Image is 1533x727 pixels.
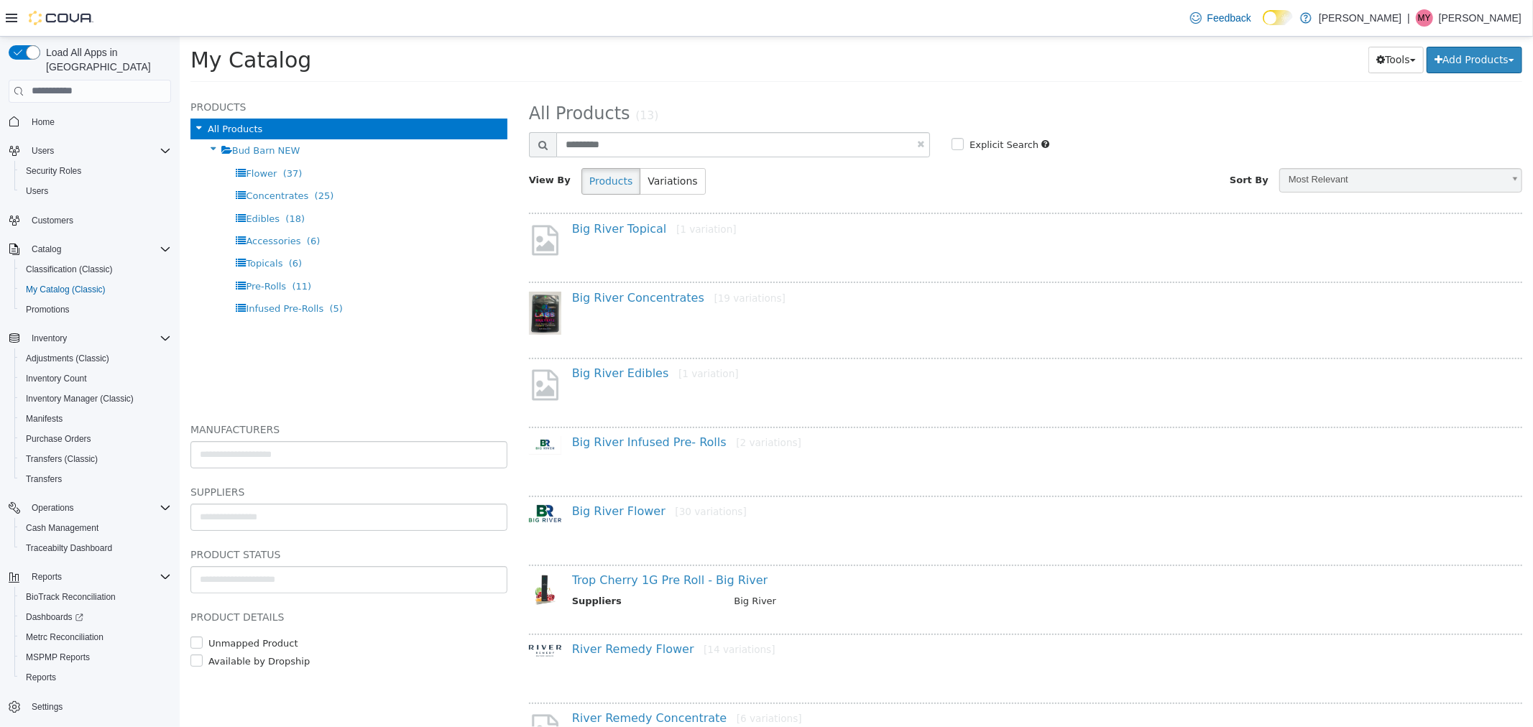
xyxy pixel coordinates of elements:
[20,540,171,557] span: Traceabilty Dashboard
[66,131,97,142] span: Flower
[392,254,606,268] a: Big River Concentrates[19 variations]
[14,538,177,558] button: Traceabilty Dashboard
[20,301,75,318] a: Promotions
[392,468,567,481] a: Big River Flower[30 variations]
[497,187,557,198] small: [1 variation]
[3,328,177,348] button: Inventory
[26,241,171,258] span: Catalog
[402,131,461,158] button: Products
[20,450,171,468] span: Transfers (Classic)
[26,142,60,159] button: Users
[535,256,606,267] small: [19 variations]
[26,698,171,716] span: Settings
[20,471,171,488] span: Transfers
[25,618,130,632] label: Available by Dropship
[1416,9,1433,27] div: Mariah Yates
[3,696,177,717] button: Settings
[20,261,171,278] span: Classification (Classic)
[14,389,177,409] button: Inventory Manager (Classic)
[26,433,91,445] span: Purchase Orders
[32,244,61,255] span: Catalog
[349,67,451,87] span: All Products
[20,370,171,387] span: Inventory Count
[349,186,382,221] img: missing-image.png
[460,131,525,158] button: Variations
[20,390,171,407] span: Inventory Manager (Classic)
[66,154,129,165] span: Concentrates
[26,522,98,534] span: Cash Management
[26,393,134,404] span: Inventory Manager (Classic)
[392,185,557,199] a: Big River Topical[1 variation]
[26,631,103,643] span: Metrc Reconciliation
[135,154,155,165] span: (25)
[1263,25,1263,26] span: Dark Mode
[26,114,60,131] a: Home
[14,627,177,647] button: Metrc Reconciliation
[29,11,93,25] img: Cova
[26,330,73,347] button: Inventory
[20,649,96,666] a: MSPMP Reports
[20,301,171,318] span: Promotions
[349,675,382,710] img: missing-image.png
[3,210,177,231] button: Customers
[556,400,622,412] small: [2 variations]
[20,390,139,407] a: Inventory Manager (Classic)
[3,567,177,587] button: Reports
[20,471,68,488] a: Transfers
[14,587,177,607] button: BioTrack Reconciliation
[112,244,132,255] span: (11)
[14,667,177,687] button: Reports
[20,608,171,626] span: Dashboards
[66,244,106,255] span: Pre-Rolls
[26,542,112,554] span: Traceabilty Dashboard
[20,629,171,646] span: Metrc Reconciliation
[11,62,328,79] h5: Products
[20,410,68,427] a: Manifests
[349,608,382,620] img: 150
[26,568,68,585] button: Reports
[20,182,54,200] a: Users
[20,350,171,367] span: Adjustments (Classic)
[11,572,328,589] h5: Product Details
[103,131,123,142] span: (37)
[26,113,171,131] span: Home
[1319,9,1401,27] p: [PERSON_NAME]
[20,182,171,200] span: Users
[11,509,328,527] h5: Product Status
[26,212,79,229] a: Customers
[32,215,73,226] span: Customers
[26,591,116,603] span: BioTrack Reconciliation
[26,499,80,517] button: Operations
[32,145,54,157] span: Users
[66,177,100,187] span: Edibles
[14,647,177,667] button: MSPMP Reports
[1407,9,1410,27] p: |
[1439,9,1522,27] p: [PERSON_NAME]
[392,537,589,550] a: Trop Cherry 1G Pre Roll - Big River
[25,600,119,614] label: Unmapped Product
[349,138,391,149] span: View By
[3,498,177,518] button: Operations
[26,568,171,585] span: Reports
[1418,9,1431,27] span: MY
[20,540,118,557] a: Traceabilty Dashboard
[786,101,859,116] label: Explicit Search
[26,698,68,716] a: Settings
[14,300,177,320] button: Promotions
[20,608,89,626] a: Dashboards
[20,669,171,686] span: Reports
[26,672,56,683] span: Reports
[496,469,567,481] small: [30 variations]
[11,384,328,402] h5: Manufacturers
[3,141,177,161] button: Users
[26,353,109,364] span: Adjustments (Classic)
[11,447,328,464] h5: Suppliers
[26,142,171,159] span: Users
[1100,131,1343,156] a: Most Relevant
[392,557,544,575] th: Suppliers
[20,519,104,537] a: Cash Management
[1263,10,1293,25] input: Dark Mode
[40,45,171,74] span: Load All Apps in [GEOGRAPHIC_DATA]
[557,676,622,687] small: [6 variations]
[1189,10,1244,37] button: Tools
